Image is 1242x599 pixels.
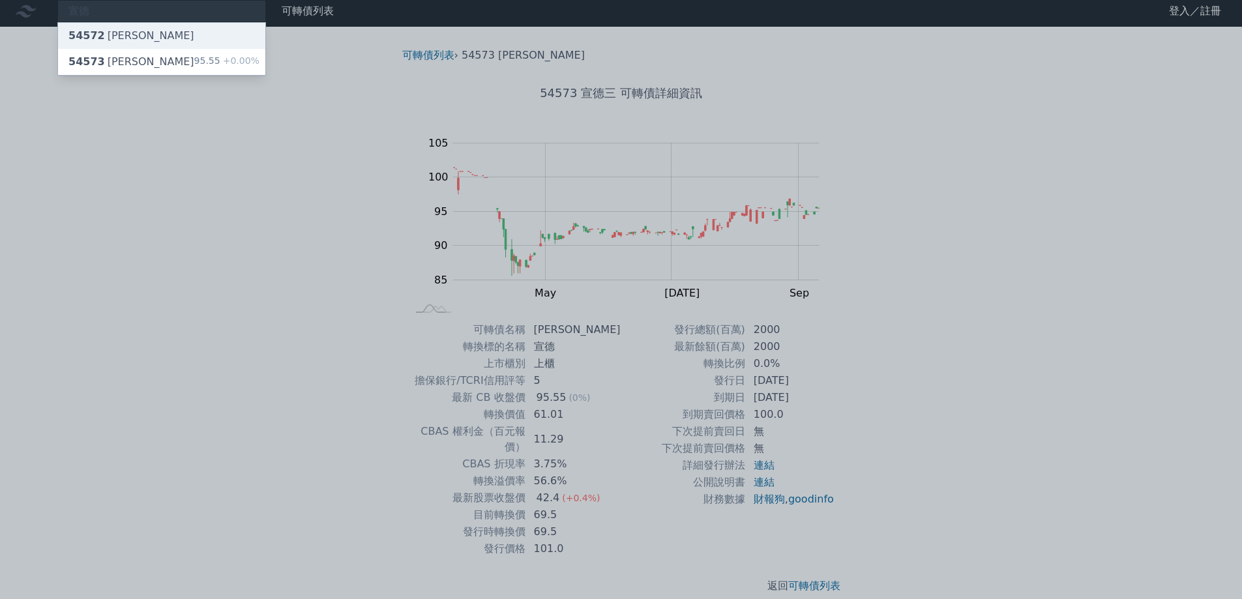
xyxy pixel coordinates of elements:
[58,49,265,75] a: 54573[PERSON_NAME] 95.55+0.00%
[68,55,105,68] span: 54573
[194,54,259,70] div: 95.55
[68,29,105,42] span: 54572
[68,54,194,70] div: [PERSON_NAME]
[220,55,259,66] span: +0.00%
[1177,536,1242,599] div: 聊天小工具
[58,23,265,49] a: 54572[PERSON_NAME]
[1177,536,1242,599] iframe: Chat Widget
[68,28,194,44] div: [PERSON_NAME]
